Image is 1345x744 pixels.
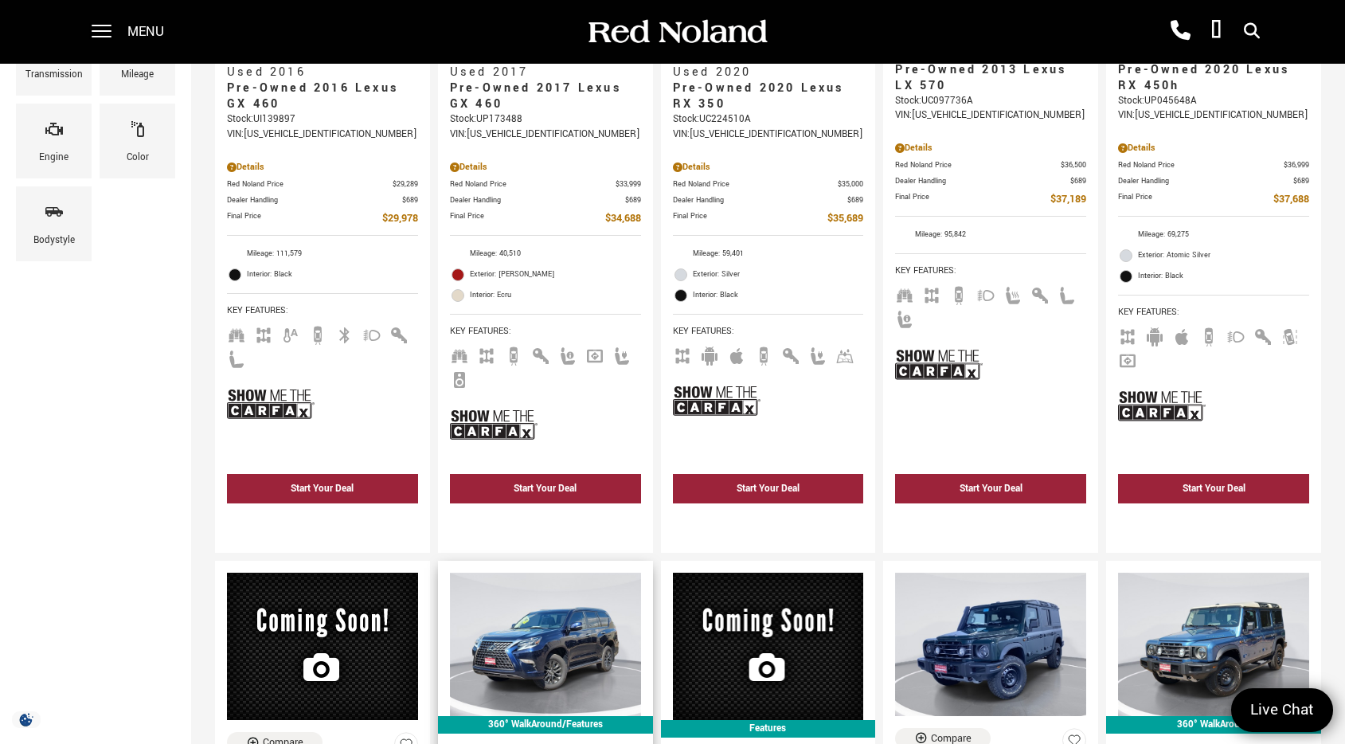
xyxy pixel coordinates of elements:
[362,327,381,339] span: Fog Lights
[612,348,631,360] span: Power Seats
[227,65,406,80] span: Used 2016
[1118,353,1137,365] span: Navigation Sys
[470,267,641,283] span: Exterior: [PERSON_NAME]
[450,507,641,537] div: undefined - Pre-Owned 2017 Lexus GX 460 With Navigation & 4WD
[673,372,760,430] img: Show Me the CARFAX Badge
[976,288,995,300] span: Fog Lights
[673,194,848,206] span: Dealer Handling
[531,348,550,360] span: Keyless Entry
[895,141,1086,155] div: Pricing Details - Pre-Owned 2013 Lexus LX 570 With Navigation & 4WD
[616,178,641,190] span: $33,999
[45,116,64,149] span: Engine
[1118,225,1309,245] li: Mileage: 69,275
[673,573,864,720] img: 2023 Lexus GX 460
[673,65,864,112] a: Used 2020Pre-Owned 2020 Lexus RX 350
[673,80,852,112] span: Pre-Owned 2020 Lexus RX 350
[470,288,641,303] span: Interior: Ecru
[227,160,418,174] div: Pricing Details - Pre-Owned 2016 Lexus GX 460 With Navigation & 4WD
[45,198,64,232] span: Bodystyle
[1118,474,1309,503] div: Start Your Deal
[1058,288,1077,300] span: Leather Seats
[100,104,175,178] div: ColorColor
[585,18,768,46] img: Red Noland Auto Group
[128,116,147,149] span: Color
[1118,159,1284,171] span: Red Noland Price
[402,194,418,206] span: $689
[16,104,92,178] div: EngineEngine
[8,711,45,728] section: Click to Open Cookie Consent Modal
[33,232,75,249] div: Bodystyle
[1061,159,1086,171] span: $36,500
[895,46,1086,94] a: Used 2013Pre-Owned 2013 Lexus LX 570
[1118,108,1309,123] div: VIN: [US_VEHICLE_IDENTIFICATION_NUMBER]
[127,149,149,166] div: Color
[450,396,538,454] img: Show Me the CARFAX Badge
[450,127,641,142] div: VIN: [US_VEHICLE_IDENTIFICATION_NUMBER]
[1118,141,1309,155] div: Pricing Details - Pre-Owned 2020 Lexus RX 450h With Navigation & AWD
[227,375,315,433] img: Show Me the CARFAX Badge
[673,244,864,264] li: Mileage: 59,401
[1145,329,1164,341] span: Android Auto
[1138,248,1309,264] span: Exterior: Atomic Silver
[227,194,418,206] a: Dealer Handling $689
[673,348,692,360] span: AWD
[1118,573,1309,716] img: 2024 INEOS Grenadier Wagon
[1118,507,1309,537] div: undefined - Pre-Owned 2020 Lexus RX 450h With Navigation & AWD
[754,348,773,360] span: Backup Camera
[438,716,653,734] div: 360° WalkAround/Features
[673,194,864,206] a: Dealer Handling $689
[781,348,800,360] span: Keyless Entry
[450,178,616,190] span: Red Noland Price
[450,474,641,503] div: Start Your Deal
[450,178,641,190] a: Red Noland Price $33,999
[895,62,1074,94] span: Pre-Owned 2013 Lexus LX 570
[227,65,418,112] a: Used 2016Pre-Owned 2016 Lexus GX 460
[895,175,1086,187] a: Dealer Handling $689
[450,80,629,112] span: Pre-Owned 2017 Lexus GX 460
[227,194,402,206] span: Dealer Handling
[1226,329,1245,341] span: Fog Lights
[1070,175,1086,187] span: $689
[477,348,496,360] span: AWD
[895,288,914,300] span: Third Row Seats
[922,288,941,300] span: AWD
[693,288,864,303] span: Interior: Black
[121,66,154,84] div: Mileage
[450,244,641,264] li: Mileage: 40,510
[393,178,418,190] span: $29,289
[227,474,418,503] div: Start Your Deal
[227,302,418,319] span: Key Features :
[227,127,418,142] div: VIN: [US_VEHICLE_IDENTIFICATION_NUMBER]
[450,112,641,127] div: Stock : UP173488
[737,482,800,495] div: Start Your Deal
[960,482,1022,495] div: Start Your Deal
[227,210,382,227] span: Final Price
[1183,482,1245,495] div: Start Your Deal
[227,327,246,339] span: Third Row Seats
[1118,159,1309,171] a: Red Noland Price $36,999
[450,372,469,384] span: Premium Audio
[949,288,968,300] span: Backup Camera
[700,348,719,360] span: Android Auto
[1138,268,1309,284] span: Interior: Black
[1253,329,1273,341] span: Keyless Entry
[673,210,828,227] span: Final Price
[835,348,854,360] span: Rain-Sensing Wipers
[227,351,246,363] span: Leather Seats
[673,160,864,174] div: Pricing Details - Pre-Owned 2020 Lexus RX 350 AWD
[558,348,577,360] span: Memory Seats
[1106,716,1321,734] div: 360° WalkAround
[227,80,406,112] span: Pre-Owned 2016 Lexus GX 460
[895,507,1086,537] div: undefined - Pre-Owned 2013 Lexus LX 570 With Navigation & 4WD
[1293,175,1309,187] span: $689
[895,262,1086,280] span: Key Features :
[673,65,852,80] span: Used 2020
[450,210,605,227] span: Final Price
[1242,699,1322,721] span: Live Chat
[895,108,1086,123] div: VIN: [US_VEHICLE_IDENTIFICATION_NUMBER]
[382,210,418,227] span: $29,978
[227,507,418,537] div: undefined - Pre-Owned 2016 Lexus GX 460 With Navigation & 4WD
[895,573,1086,715] img: 2024 INEOS Grenadier Wagon
[16,186,92,261] div: BodystyleBodystyle
[693,267,864,283] span: Exterior: Silver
